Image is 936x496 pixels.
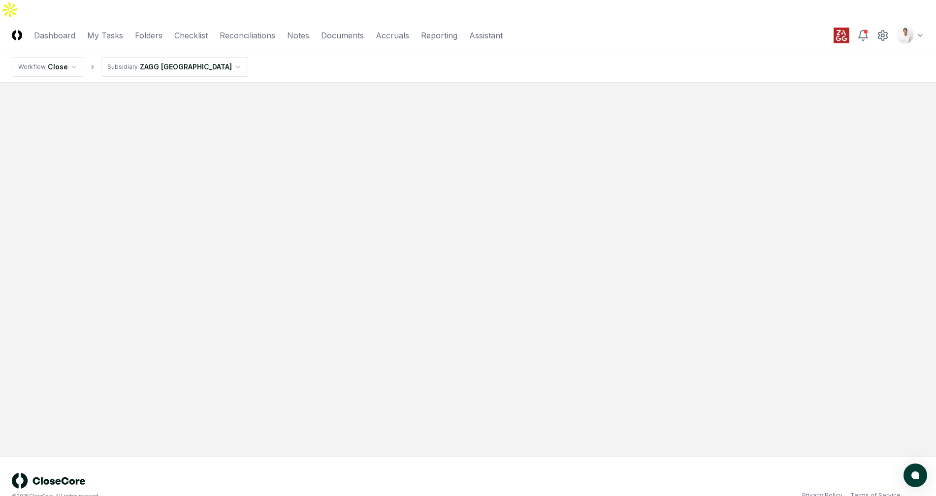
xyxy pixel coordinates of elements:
img: ZAGG logo [834,28,849,43]
a: Assistant [469,30,503,41]
a: Documents [321,30,364,41]
a: Folders [135,30,162,41]
a: Reconciliations [220,30,275,41]
img: logo [12,473,86,489]
a: Dashboard [34,30,75,41]
a: Reporting [421,30,457,41]
div: Workflow [18,62,46,71]
a: My Tasks [87,30,123,41]
a: Checklist [174,30,208,41]
button: atlas-launcher [904,464,927,487]
img: d09822cc-9b6d-4858-8d66-9570c114c672_b0bc35f1-fa8e-4ccc-bc23-b02c2d8c2b72.png [898,28,913,43]
nav: breadcrumb [12,57,248,77]
img: Logo [12,30,22,40]
a: Notes [287,30,309,41]
div: Subsidiary [107,62,138,71]
a: Accruals [376,30,409,41]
